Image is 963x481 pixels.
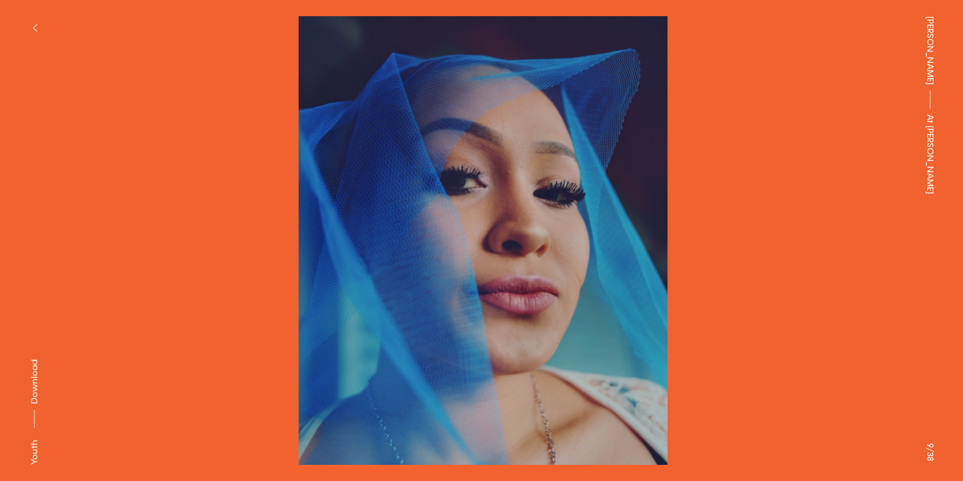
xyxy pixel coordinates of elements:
span: At [PERSON_NAME] [923,114,937,194]
a: [PERSON_NAME] [923,16,937,85]
div: Youth [28,440,41,465]
span: Download [29,359,40,404]
button: Download asset [28,359,41,434]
